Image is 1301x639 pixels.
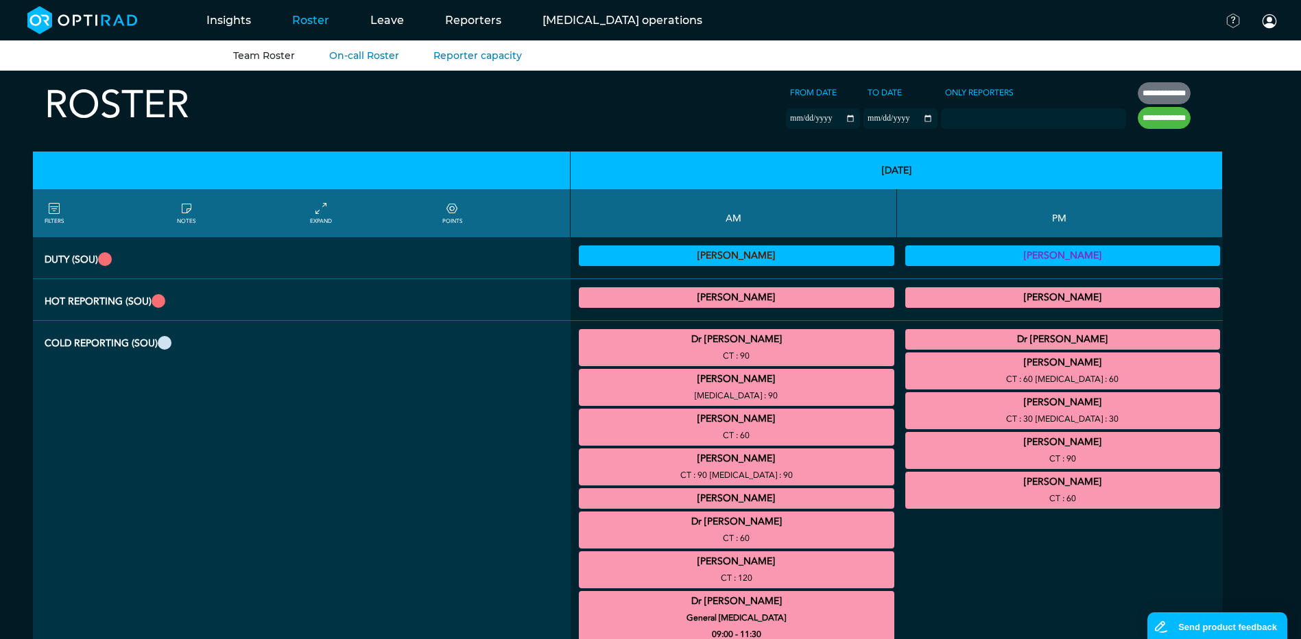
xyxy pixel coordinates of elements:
a: On-call Roster [329,49,399,62]
div: General CT 16:00 - 17:00 [905,472,1220,509]
div: General CT 09:30 - 10:30 [579,409,894,446]
summary: Dr [PERSON_NAME] [581,514,892,530]
div: General CT/General MRI 14:00 - 15:00 [905,392,1220,429]
div: CT Gastrointestinal 10:00 - 12:00 [579,488,894,509]
div: General CT/General MRI 12:30 - 14:30 [905,352,1220,389]
summary: [PERSON_NAME] [581,411,892,427]
a: Team Roster [233,49,295,62]
small: CT : 90 [723,348,750,364]
summary: [PERSON_NAME] [581,553,892,570]
a: show/hide notes [177,201,195,226]
a: FILTERS [45,201,64,226]
small: [MEDICAL_DATA] : 90 [710,467,793,483]
small: [MEDICAL_DATA] : 30 [1036,411,1119,427]
small: General [MEDICAL_DATA] [573,610,900,626]
th: PM [897,189,1223,237]
div: Vetting 13:00 - 17:00 [905,245,1220,266]
small: CT : 90 [1049,450,1076,467]
label: To date [863,82,906,103]
div: CB CT Dental 12:00 - 13:00 [905,329,1220,350]
th: AM [571,189,896,237]
a: Reporter capacity [433,49,522,62]
summary: Dr [PERSON_NAME] [581,331,892,348]
small: CT : 60 [723,427,750,444]
div: CT Trauma & Urgent/MRI Trauma & Urgent 13:00 - 17:30 [905,287,1220,308]
div: General CT 11:00 - 13:00 [579,551,894,588]
summary: [PERSON_NAME] [581,490,892,507]
div: General CT/General MRI 10:00 - 13:00 [579,448,894,485]
summary: [PERSON_NAME] [581,289,892,306]
h2: Roster [45,82,189,128]
th: Duty (SOU) [33,237,571,279]
small: CT : 60 [1006,371,1033,387]
label: From date [786,82,841,103]
small: CT : 60 [723,530,750,546]
th: [DATE] [571,152,1223,189]
th: Hot Reporting (SOU) [33,279,571,321]
summary: [PERSON_NAME] [907,474,1218,490]
div: General CT 11:00 - 12:00 [579,511,894,548]
summary: [PERSON_NAME] [907,354,1218,371]
summary: [PERSON_NAME] [581,248,892,264]
summary: [PERSON_NAME] [581,450,892,467]
img: brand-opti-rad-logos-blue-and-white-d2f68631ba2948856bd03f2d395fb146ddc8fb01b4b6e9315ea85fa773367... [27,6,138,34]
summary: [PERSON_NAME] [581,371,892,387]
a: collapse/expand entries [310,201,332,226]
small: CT : 120 [721,570,752,586]
summary: Dr [PERSON_NAME] [907,331,1218,348]
a: collapse/expand expected points [442,201,462,226]
small: [MEDICAL_DATA] : 90 [695,387,778,404]
div: CT Trauma & Urgent/MRI Trauma & Urgent 09:00 - 13:00 [579,287,894,308]
summary: [PERSON_NAME] [907,248,1218,264]
small: [MEDICAL_DATA] : 60 [1036,371,1119,387]
label: Only Reporters [941,82,1018,103]
summary: Dr [PERSON_NAME] [581,593,892,610]
div: Vetting 09:00 - 13:00 [579,245,894,266]
summary: [PERSON_NAME] [907,289,1218,306]
small: CT : 90 [680,467,707,483]
small: CT : 30 [1006,411,1033,427]
small: CT : 60 [1049,490,1076,507]
div: General CT 07:30 - 09:00 [579,329,894,366]
summary: [PERSON_NAME] [907,434,1218,450]
summary: [PERSON_NAME] [907,394,1218,411]
div: General CT 14:30 - 16:00 [905,432,1220,469]
input: null [942,110,1011,123]
div: General MRI 09:30 - 11:00 [579,369,894,406]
